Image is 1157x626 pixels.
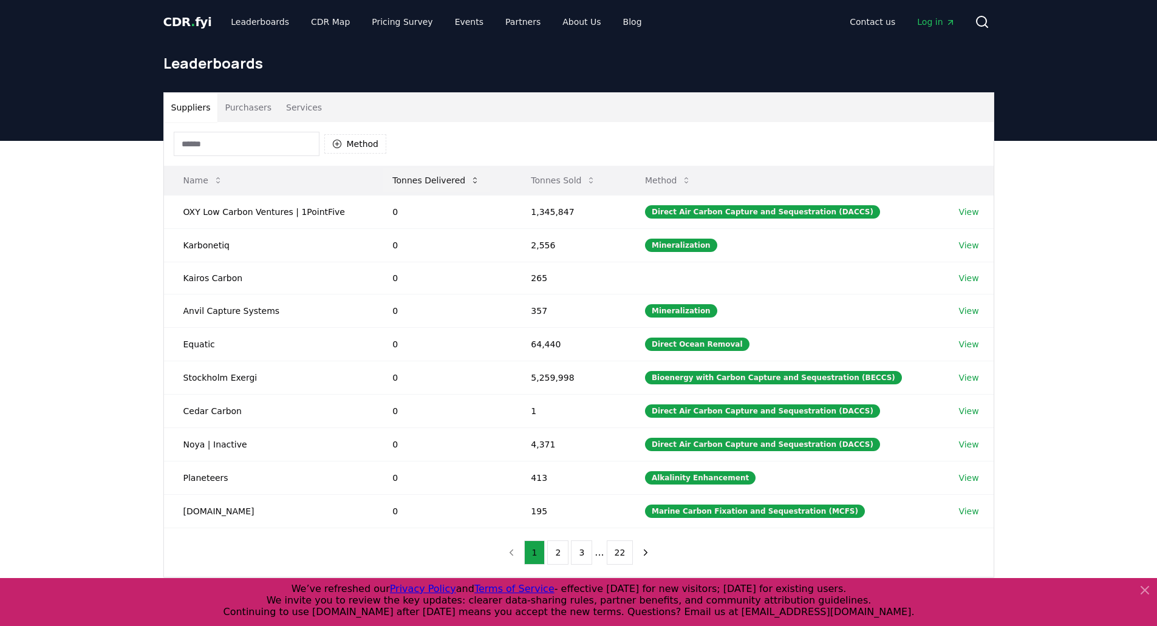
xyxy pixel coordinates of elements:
[917,16,955,28] span: Log in
[221,11,299,33] a: Leaderboards
[635,540,656,565] button: next page
[958,206,978,218] a: View
[373,327,511,361] td: 0
[524,540,545,565] button: 1
[645,404,880,418] div: Direct Air Carbon Capture and Sequestration (DACCS)
[511,427,626,461] td: 4,371
[958,305,978,317] a: View
[373,461,511,494] td: 0
[958,372,978,384] a: View
[373,427,511,461] td: 0
[164,461,374,494] td: Planeteers
[553,11,610,33] a: About Us
[324,134,387,154] button: Method
[511,461,626,494] td: 413
[174,168,233,192] button: Name
[221,11,651,33] nav: Main
[164,361,374,394] td: Stockholm Exergi
[373,262,511,294] td: 0
[301,11,360,33] a: CDR Map
[163,15,212,29] span: CDR fyi
[496,11,550,33] a: Partners
[907,11,964,33] a: Log in
[547,540,568,565] button: 2
[164,195,374,228] td: OXY Low Carbon Ventures | 1PointFive
[958,338,978,350] a: View
[958,405,978,417] a: View
[164,228,374,262] td: Karbonetiq
[163,13,212,30] a: CDR.fyi
[164,93,218,122] button: Suppliers
[279,93,329,122] button: Services
[191,15,195,29] span: .
[373,228,511,262] td: 0
[373,394,511,427] td: 0
[645,304,717,318] div: Mineralization
[635,168,701,192] button: Method
[164,394,374,427] td: Cedar Carbon
[645,239,717,252] div: Mineralization
[373,361,511,394] td: 0
[958,505,978,517] a: View
[511,361,626,394] td: 5,259,998
[645,505,865,518] div: Marine Carbon Fixation and Sequestration (MCFS)
[164,294,374,327] td: Anvil Capture Systems
[613,11,652,33] a: Blog
[164,327,374,361] td: Equatic
[645,205,880,219] div: Direct Air Carbon Capture and Sequestration (DACCS)
[571,540,592,565] button: 3
[958,438,978,451] a: View
[445,11,493,33] a: Events
[840,11,964,33] nav: Main
[511,394,626,427] td: 1
[164,494,374,528] td: [DOMAIN_NAME]
[373,294,511,327] td: 0
[373,195,511,228] td: 0
[607,540,633,565] button: 22
[521,168,606,192] button: Tonnes Sold
[217,93,279,122] button: Purchasers
[164,427,374,461] td: Noya | Inactive
[958,239,978,251] a: View
[373,494,511,528] td: 0
[645,371,902,384] div: Bioenergy with Carbon Capture and Sequestration (BECCS)
[958,472,978,484] a: View
[511,494,626,528] td: 195
[511,327,626,361] td: 64,440
[362,11,442,33] a: Pricing Survey
[595,545,604,560] li: ...
[511,262,626,294] td: 265
[511,195,626,228] td: 1,345,847
[163,53,994,73] h1: Leaderboards
[511,294,626,327] td: 357
[840,11,905,33] a: Contact us
[383,168,490,192] button: Tonnes Delivered
[511,228,626,262] td: 2,556
[645,438,880,451] div: Direct Air Carbon Capture and Sequestration (DACCS)
[645,338,749,351] div: Direct Ocean Removal
[958,272,978,284] a: View
[164,262,374,294] td: Kairos Carbon
[645,471,756,485] div: Alkalinity Enhancement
